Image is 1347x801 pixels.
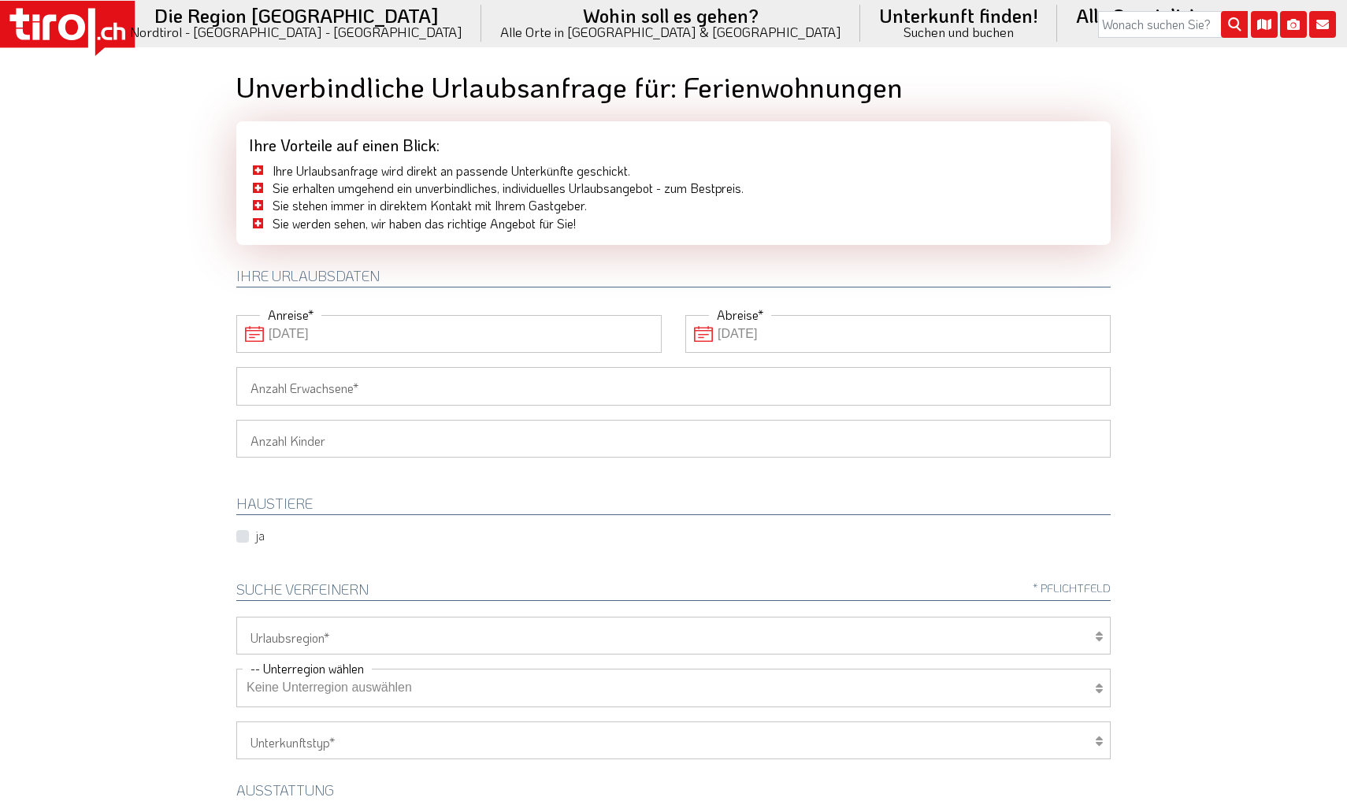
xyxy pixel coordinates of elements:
[130,25,462,39] small: Nordtirol - [GEOGRAPHIC_DATA] - [GEOGRAPHIC_DATA]
[236,121,1111,162] div: Ihre Vorteile auf einen Blick:
[1098,11,1248,38] input: Wonach suchen Sie?
[236,582,1111,601] h2: Suche verfeinern
[1251,11,1278,38] i: Karte öffnen
[255,527,265,544] label: ja
[879,25,1038,39] small: Suchen und buchen
[1309,11,1336,38] i: Kontakt
[249,215,1098,232] li: Sie werden sehen, wir haben das richtige Angebot für Sie!
[236,269,1111,287] h2: Ihre Urlaubsdaten
[1280,11,1307,38] i: Fotogalerie
[1033,582,1111,594] span: * Pflichtfeld
[249,197,1098,214] li: Sie stehen immer in direktem Kontakt mit Ihrem Gastgeber.
[249,162,1098,180] li: Ihre Urlaubsanfrage wird direkt an passende Unterkünfte geschickt.
[500,25,841,39] small: Alle Orte in [GEOGRAPHIC_DATA] & [GEOGRAPHIC_DATA]
[236,496,1111,515] h2: HAUSTIERE
[236,71,1111,102] h1: Unverbindliche Urlaubsanfrage für: Ferienwohnungen
[249,180,1098,197] li: Sie erhalten umgehend ein unverbindliches, individuelles Urlaubsangebot - zum Bestpreis.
